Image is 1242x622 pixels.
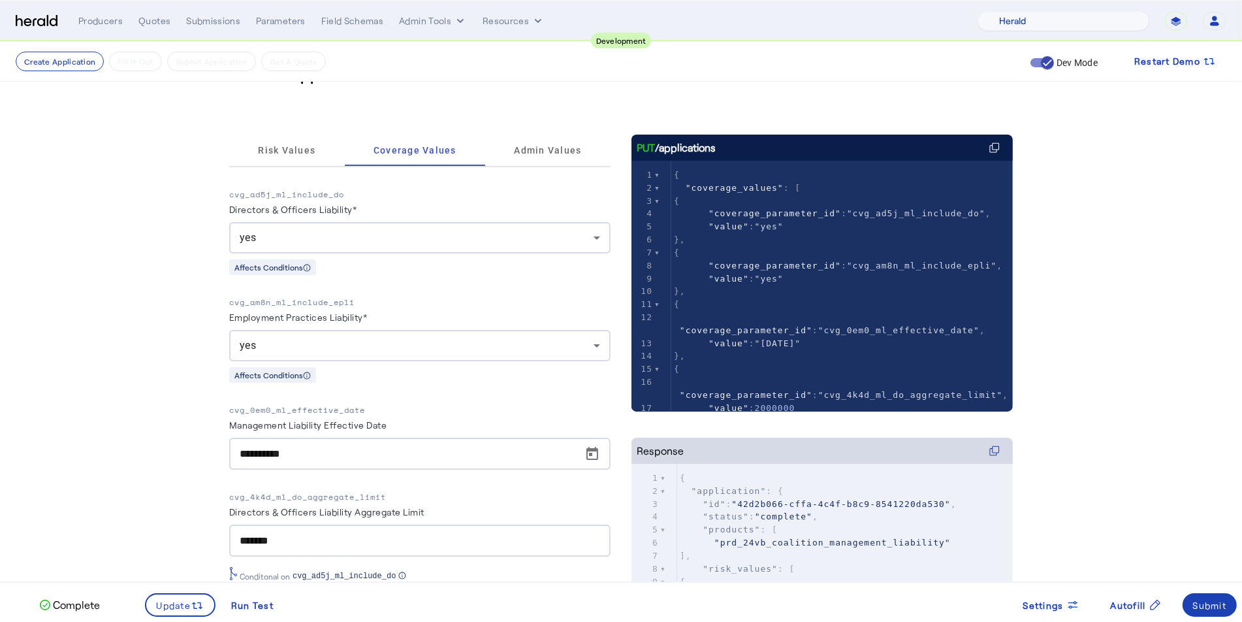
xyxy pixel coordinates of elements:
[686,183,784,193] span: "coverage_values"
[674,364,680,374] span: {
[674,235,686,244] span: },
[631,376,654,389] div: 16
[674,403,795,413] span: :
[674,208,991,218] span: : ,
[186,14,240,27] div: Submissions
[229,491,611,504] p: cvg_4k4d_ml_do_aggregate_limit
[674,338,801,348] span: :
[631,272,654,286] div: 9
[674,377,1008,400] span: : ,
[680,325,812,335] span: "coverage_parameter_id"
[256,14,306,27] div: Parameters
[631,350,654,363] div: 14
[631,363,654,376] div: 15
[680,473,686,483] span: {
[16,52,104,71] button: Create Application
[631,195,654,208] div: 3
[709,221,749,231] span: "value"
[703,512,749,521] span: "status"
[229,367,316,383] div: Affects Conditions
[714,538,951,548] span: "prd_24vb_coalition_management_liability"
[138,14,170,27] div: Quotes
[680,512,818,521] span: : ,
[674,221,784,231] span: :
[240,339,257,352] span: yes
[16,15,57,27] img: Herald Logo
[631,485,660,498] div: 2
[631,549,660,563] div: 7
[674,312,985,335] span: : ,
[631,536,660,549] div: 6
[674,196,680,206] span: {
[78,14,123,27] div: Producers
[755,274,784,284] span: "yes"
[631,510,660,523] div: 4
[755,512,812,521] span: "complete"
[577,438,608,470] button: Open calendar
[674,286,686,296] span: },
[674,261,1002,270] span: : ,
[631,337,654,350] div: 13
[674,274,784,284] span: :
[680,551,692,561] span: ],
[631,207,654,220] div: 4
[680,525,778,534] span: : [
[631,298,654,311] div: 11
[1134,54,1200,69] span: Restart Demo
[631,498,660,511] div: 3
[167,52,256,71] button: Submit Application
[755,221,784,231] span: "yes"
[631,563,660,576] div: 8
[293,571,396,581] span: cvg_ad5j_ml_include_do
[261,52,326,71] button: Get A Quote
[709,274,749,284] span: "value"
[631,259,654,272] div: 8
[637,443,684,459] div: Response
[229,259,316,275] div: Affects Conditions
[631,311,654,324] div: 12
[221,593,284,617] button: Run Test
[631,402,654,415] div: 17
[1054,56,1098,69] label: Dev Mode
[321,14,384,27] div: Field Schemas
[631,182,654,195] div: 2
[631,523,660,536] div: 5
[674,248,680,257] span: {
[709,338,749,348] span: "value"
[229,312,368,323] label: Employment Practices Liability*
[229,419,387,431] label: Management Liability Effective Date
[709,208,841,218] span: "coverage_parameter_id"
[240,231,257,244] span: yes
[1124,50,1226,73] button: Restart Demo
[709,261,841,270] span: "coverage_parameter_id"
[818,325,979,335] span: "cvg_0em0_ml_effective_date"
[374,146,456,155] span: Coverage Values
[818,390,1002,400] span: "cvg_4k4d_ml_do_aggregate_limit"
[631,576,660,589] div: 9
[847,261,997,270] span: "cvg_am8n_ml_include_epli"
[755,403,795,413] span: 2000000
[109,52,161,71] button: Fill it Out
[231,598,274,612] div: Run Test
[703,525,760,534] span: "products"
[631,246,654,259] div: 7
[229,506,424,517] label: Directors & Officers Liability Aggregate Limit
[703,499,725,509] span: "id"
[674,183,801,193] span: : [
[631,220,654,233] div: 5
[1193,598,1227,612] div: Submit
[229,188,611,201] p: cvg_ad5j_ml_include_do
[157,598,191,612] span: Update
[240,571,290,581] span: Conditonal on
[674,299,680,309] span: {
[258,146,315,155] span: Risk Values
[1100,593,1172,617] button: Autofill
[680,499,957,509] span: : ,
[50,597,100,613] p: Complete
[755,338,801,348] span: "[DATE]"
[674,170,680,180] span: {
[680,564,795,574] span: : [
[731,499,950,509] span: "42d2b066-cffa-4c4f-b8c9-8541220da530"
[680,577,686,587] span: {
[515,146,582,155] span: Admin Values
